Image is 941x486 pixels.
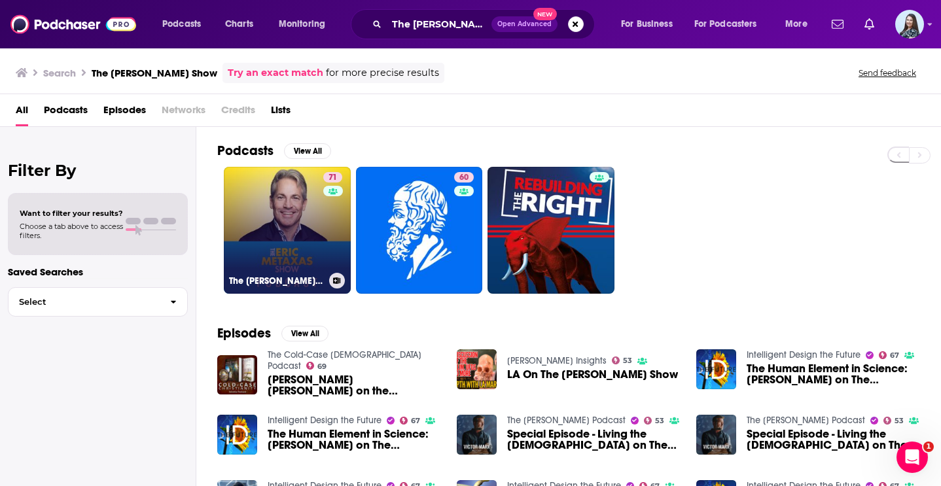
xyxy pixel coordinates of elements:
[281,326,328,341] button: View All
[776,14,824,35] button: open menu
[879,351,900,359] a: 67
[696,415,736,455] img: Special Episode - Living the Gospel on The Eric Metaxas Show
[747,363,920,385] a: The Human Element in Science: Douglas Axe on The Eric Metaxas Show
[8,266,188,278] p: Saved Searches
[747,349,861,360] a: Intelligent Design the Future
[217,325,328,341] a: EpisodesView All
[43,67,76,79] h3: Search
[785,15,808,33] span: More
[457,349,497,389] img: LA On The Eric Metaxas Show
[328,171,337,184] span: 71
[217,325,271,341] h2: Episodes
[507,415,626,426] a: The Victor Marx Podcast
[217,415,257,455] img: The Human Element in Science: Douglas Axe on The Eric Metaxas Show
[268,428,441,451] span: The Human Element in Science: [PERSON_NAME] on The [PERSON_NAME] Show
[895,10,924,39] span: Logged in as brookefortierpr
[454,172,474,182] a: 60
[747,428,920,451] span: Special Episode - Living the [DEMOGRAPHIC_DATA] on The [PERSON_NAME] Show
[747,363,920,385] span: The Human Element in Science: [PERSON_NAME] on The [PERSON_NAME] Show
[644,417,665,425] a: 53
[20,209,123,218] span: Want to filter your results?
[507,355,607,366] a: L.A. Marzulli Insights
[507,428,681,451] a: Special Episode - Living the Gospel on The Eric Metaxas Show
[387,14,491,35] input: Search podcasts, credits, & more...
[890,353,899,358] span: 67
[229,275,324,286] h3: The [PERSON_NAME] Show
[10,12,136,37] img: Podchaser - Follow, Share and Rate Podcasts
[507,369,678,380] a: LA On The Eric Metaxas Show
[883,417,904,425] a: 53
[507,369,678,380] span: LA On The [PERSON_NAME] Show
[457,415,497,455] img: Special Episode - Living the Gospel on The Eric Metaxas Show
[826,13,849,35] a: Show notifications dropdown
[694,15,757,33] span: For Podcasters
[44,99,88,126] a: Podcasts
[897,442,928,473] iframe: Intercom live chat
[162,99,205,126] span: Networks
[411,418,420,424] span: 67
[747,415,865,426] a: The Victor Marx Podcast
[8,287,188,317] button: Select
[895,10,924,39] button: Show profile menu
[859,13,879,35] a: Show notifications dropdown
[533,8,557,20] span: New
[491,16,558,32] button: Open AdvancedNew
[363,9,607,39] div: Search podcasts, credits, & more...
[224,167,351,294] a: 71The [PERSON_NAME] Show
[228,65,323,80] a: Try an exact match
[16,99,28,126] a: All
[20,222,123,240] span: Choose a tab above to access filters.
[621,15,673,33] span: For Business
[8,161,188,180] h2: Filter By
[696,349,736,389] img: The Human Element in Science: Douglas Axe on The Eric Metaxas Show
[686,14,776,35] button: open menu
[217,14,261,35] a: Charts
[356,167,483,294] a: 60
[855,67,920,78] button: Send feedback
[923,442,934,452] span: 1
[323,172,342,182] a: 71
[271,99,291,126] a: Lists
[103,99,146,126] a: Episodes
[612,14,689,35] button: open menu
[268,374,441,396] a: J. Warner Wallace on the Eric Metaxas Show
[270,14,342,35] button: open menu
[92,67,217,79] h3: The [PERSON_NAME] Show
[268,428,441,451] a: The Human Element in Science: Douglas Axe on The Eric Metaxas Show
[507,428,681,451] span: Special Episode - Living the [DEMOGRAPHIC_DATA] on The [PERSON_NAME] Show
[217,355,257,395] img: J. Warner Wallace on the Eric Metaxas Show
[895,10,924,39] img: User Profile
[306,362,327,370] a: 69
[217,143,331,159] a: PodcastsView All
[747,428,920,451] a: Special Episode - Living the Gospel on The Eric Metaxas Show
[623,358,632,364] span: 53
[612,356,633,364] a: 53
[153,14,218,35] button: open menu
[317,364,327,370] span: 69
[217,143,274,159] h2: Podcasts
[400,417,421,425] a: 67
[9,298,160,306] span: Select
[895,418,904,424] span: 53
[326,65,439,80] span: for more precise results
[459,171,469,184] span: 60
[162,15,201,33] span: Podcasts
[268,349,421,372] a: The Cold-Case Christianity Podcast
[655,418,664,424] span: 53
[497,21,552,27] span: Open Advanced
[268,374,441,396] span: [PERSON_NAME] [PERSON_NAME] on the [PERSON_NAME] Show
[279,15,325,33] span: Monitoring
[225,15,253,33] span: Charts
[268,415,382,426] a: Intelligent Design the Future
[284,143,331,159] button: View All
